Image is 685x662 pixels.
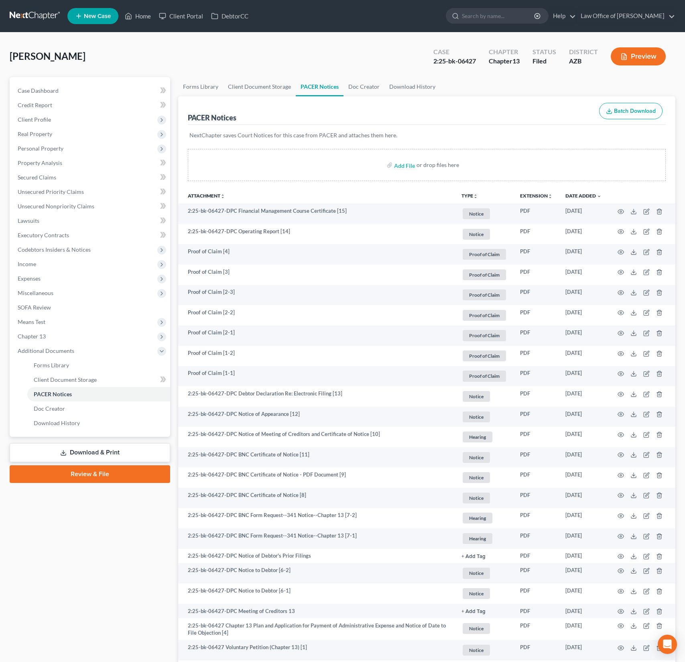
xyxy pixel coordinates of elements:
div: District [569,47,598,57]
a: Hearing [461,430,507,444]
span: New Case [84,13,111,19]
a: Notice [461,451,507,464]
span: Proof of Claim [463,330,506,341]
td: 2:25-bk-06427 Chapter 13 Plan and Application for Payment of Administrative Expense and Notice of... [178,618,455,640]
td: [DATE] [559,508,608,529]
a: Hearing [461,511,507,525]
td: 2:25-bk-06427-DPC Notice to Debtor [6-1] [178,583,455,604]
span: Hearing [463,533,492,544]
a: Notice [461,228,507,241]
a: Executory Contracts [11,228,170,242]
span: Secured Claims [18,174,56,181]
i: unfold_more [548,194,553,199]
td: [DATE] [559,549,608,563]
a: Proof of Claim [461,369,507,383]
span: Proof of Claim [463,310,506,321]
a: + Add Tag [461,607,507,615]
td: Proof of Claim [3] [178,265,455,285]
td: PDF [514,488,559,508]
a: Proof of Claim [461,288,507,301]
span: Notice [463,472,490,483]
span: Expenses [18,275,41,282]
td: Proof of Claim [1-2] [178,346,455,366]
a: Forms Library [178,77,223,96]
td: 2:25-bk-06427-DPC Notice of Meeting of Creditors and Certificate of Notice [10] [178,427,455,447]
a: Notice [461,207,507,220]
td: Proof of Claim [4] [178,244,455,265]
a: Case Dashboard [11,84,170,98]
span: Codebtors Insiders & Notices [18,246,91,253]
a: DebtorCC [207,9,252,23]
td: 2:25-bk-06427-DPC BNC Certificate of Notice - PDF Document [9] [178,467,455,488]
td: PDF [514,244,559,265]
td: [DATE] [559,528,608,549]
div: Filed [533,57,556,66]
span: Proof of Claim [463,371,506,381]
td: PDF [514,204,559,224]
span: Notice [463,645,490,656]
div: PACER Notices [188,113,236,122]
td: PDF [514,285,559,306]
a: PACER Notices [27,387,170,401]
a: Proof of Claim [461,248,507,261]
div: 2:25-bk-06427 [433,57,476,66]
div: Status [533,47,556,57]
a: Review & File [10,465,170,483]
span: Client Profile [18,116,51,123]
td: PDF [514,508,559,529]
span: 13 [512,57,520,65]
a: Client Portal [155,9,207,23]
a: SOFA Review [11,300,170,315]
td: [DATE] [559,346,608,366]
a: Credit Report [11,98,170,112]
span: Download History [34,420,80,426]
span: Proof of Claim [463,289,506,300]
a: Unsecured Priority Claims [11,185,170,199]
td: [DATE] [559,488,608,508]
a: Proof of Claim [461,329,507,342]
button: + Add Tag [461,554,486,559]
a: PACER Notices [296,77,344,96]
td: [DATE] [559,204,608,224]
a: Help [549,9,576,23]
button: + Add Tag [461,609,486,614]
td: [DATE] [559,618,608,640]
a: Forms Library [27,358,170,373]
td: [DATE] [559,583,608,604]
td: 2:25-bk-06427-DPC BNC Certificate of Notice [8] [178,488,455,508]
span: Notice [463,229,490,240]
span: Hearing [463,432,492,442]
td: 2:25-bk-06427-DPC Debtor Declaration Re: Electronic Filing [13] [178,386,455,407]
td: [DATE] [559,305,608,326]
span: Notice [463,623,490,634]
button: Batch Download [599,103,663,120]
span: Income [18,261,36,267]
a: Property Analysis [11,156,170,170]
a: Notice [461,644,507,657]
td: Proof of Claim [1-1] [178,366,455,387]
td: PDF [514,549,559,563]
td: 2:25-bk-06427-DPC Notice of Appearance [12] [178,407,455,427]
span: Hearing [463,513,492,523]
span: Notice [463,493,490,503]
span: Notice [463,588,490,599]
a: Proof of Claim [461,309,507,322]
span: Notice [463,452,490,463]
a: Proof of Claim [461,268,507,281]
td: [DATE] [559,640,608,660]
a: Notice [461,587,507,600]
span: Lawsuits [18,217,39,224]
span: Forms Library [34,362,69,369]
td: [DATE] [559,467,608,488]
span: PACER Notices [34,391,72,397]
a: Date Added expand_more [565,193,602,199]
span: Executory Contracts [18,232,69,238]
td: [DATE] [559,407,608,427]
a: Unsecured Nonpriority Claims [11,199,170,214]
a: Notice [461,390,507,403]
a: Download History [384,77,440,96]
a: Lawsuits [11,214,170,228]
td: PDF [514,604,559,618]
span: Unsecured Priority Claims [18,188,84,195]
span: Real Property [18,130,52,137]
